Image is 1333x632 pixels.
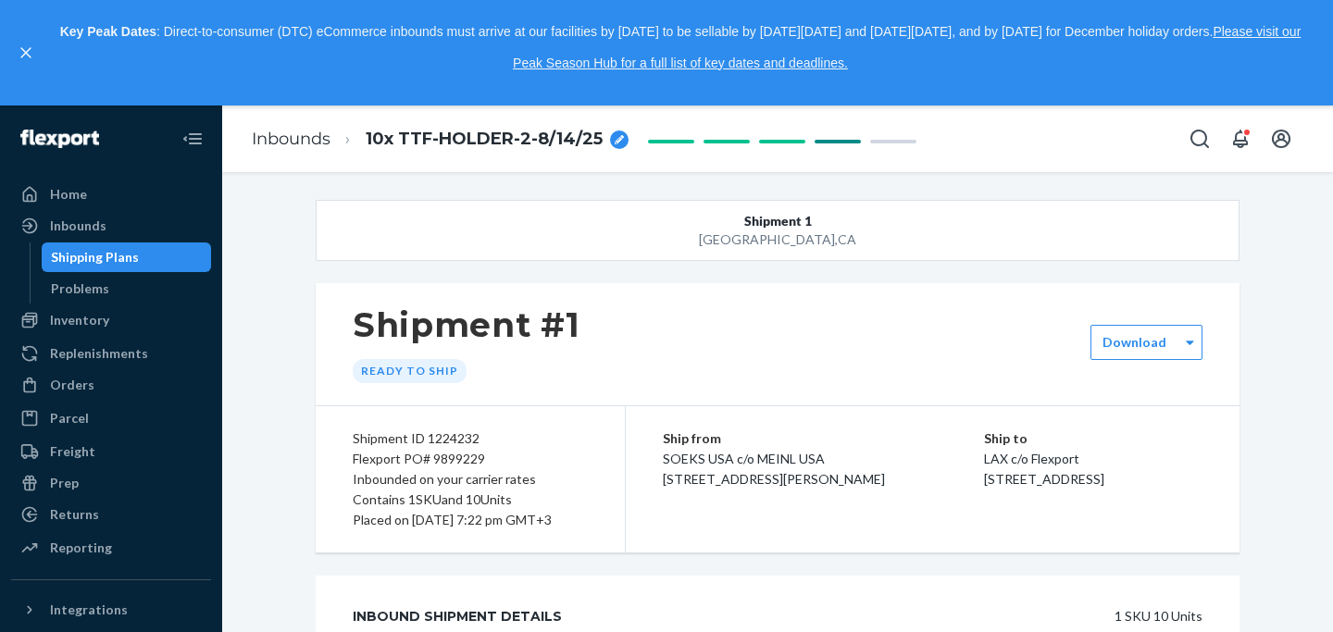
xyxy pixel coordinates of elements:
a: Inbounds [11,211,211,241]
div: [GEOGRAPHIC_DATA] , CA [409,230,1147,249]
div: Reporting [50,539,112,557]
a: Reporting [11,533,211,563]
div: Freight [50,442,95,461]
div: Flexport PO# 9899229 [353,449,588,469]
a: Freight [11,437,211,466]
span: SOEKS USA c/o MEINL USA [STREET_ADDRESS][PERSON_NAME] [663,451,885,487]
div: Inbounded on your carrier rates [353,469,588,489]
p: Ship to [984,428,1203,449]
button: Shipment 1[GEOGRAPHIC_DATA],CA [316,200,1240,261]
strong: Key Peak Dates [60,24,156,39]
button: Open Search Box [1181,120,1218,157]
a: Prep [11,468,211,498]
a: Replenishments [11,339,211,368]
div: Problems [51,279,109,298]
a: Please visit our Peak Season Hub for a full list of key dates and deadlines. [513,24,1301,70]
a: Inventory [11,305,211,335]
a: Orders [11,370,211,400]
div: Integrations [50,601,128,619]
div: Ready to ship [353,359,467,382]
button: Integrations [11,595,211,625]
button: Close Navigation [174,120,211,157]
button: Open account menu [1263,120,1300,157]
button: close, [17,43,35,62]
div: Home [50,185,87,204]
div: Inventory [50,311,109,329]
img: Flexport logo [20,130,99,148]
div: Inbounds [50,217,106,235]
label: Download [1103,333,1166,352]
a: Returns [11,500,211,529]
div: Shipment ID 1224232 [353,428,588,449]
p: : Direct-to-consumer (DTC) eCommerce inbounds must arrive at our facilities by [DATE] to be sella... [44,17,1316,79]
div: Returns [50,505,99,524]
span: 10x TTF-HOLDER-2-8/14/25 [366,128,603,152]
div: Orders [50,376,94,394]
p: LAX c/o Flexport [984,449,1203,469]
a: Home [11,180,211,209]
span: Shipment 1 [744,212,812,230]
span: [STREET_ADDRESS] [984,471,1104,487]
p: Ship from [663,428,984,449]
div: Replenishments [50,344,148,363]
div: Contains 1 SKU and 10 Units [353,489,588,510]
a: Shipping Plans [42,242,212,272]
button: Open notifications [1222,120,1259,157]
a: Problems [42,274,212,304]
div: Placed on [DATE] 7:22 pm GMT+3 [353,510,588,530]
a: Parcel [11,403,211,433]
h1: Shipment #1 [353,305,580,344]
div: Prep [50,474,79,492]
div: Shipping Plans [51,248,139,266]
ol: breadcrumbs [237,112,643,167]
a: Inbounds [252,129,330,149]
div: Parcel [50,409,89,428]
